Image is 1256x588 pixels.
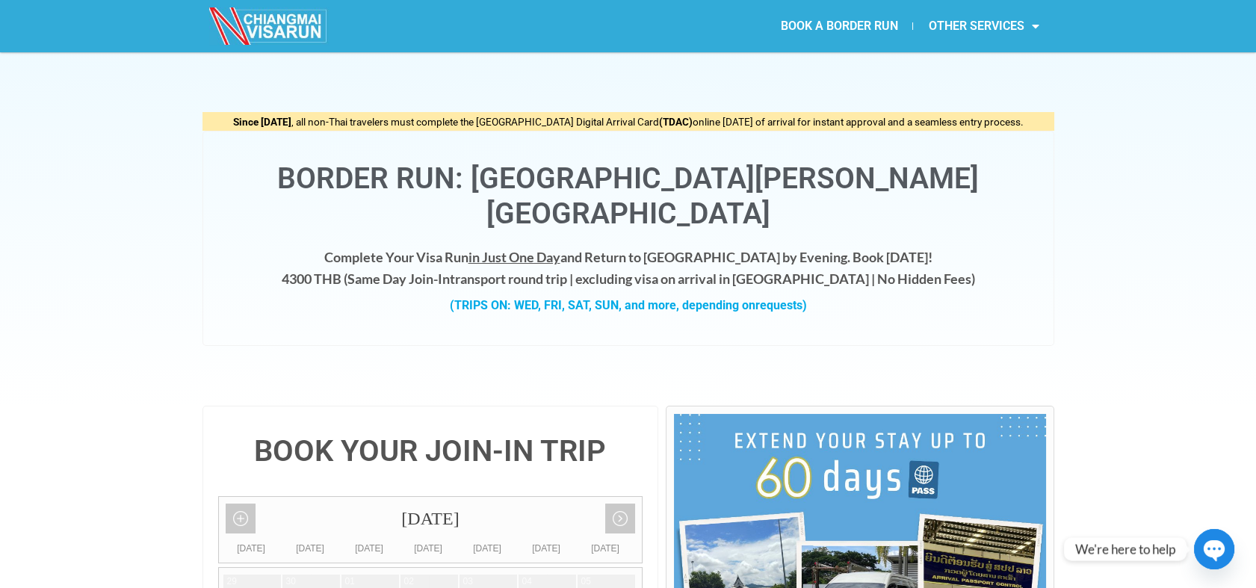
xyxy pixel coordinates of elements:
div: [DATE] [219,497,643,541]
span: in Just One Day [468,249,560,265]
div: 03 [463,575,473,588]
strong: (TDAC) [659,116,693,128]
h4: BOOK YOUR JOIN-IN TRIP [218,436,643,466]
h4: Complete Your Visa Run and Return to [GEOGRAPHIC_DATA] by Evening. Book [DATE]! 4300 THB ( transp... [218,247,1039,290]
div: [DATE] [399,541,458,556]
strong: (TRIPS ON: WED, FRI, SAT, SUN, and more, depending on [450,298,807,312]
div: [DATE] [281,541,340,556]
div: [DATE] [222,541,281,556]
div: 29 [227,575,237,588]
div: 01 [345,575,355,588]
a: OTHER SERVICES [913,9,1054,43]
h1: Border Run: [GEOGRAPHIC_DATA][PERSON_NAME][GEOGRAPHIC_DATA] [218,161,1039,232]
span: requests) [755,298,807,312]
nav: Menu [628,9,1054,43]
div: 30 [286,575,296,588]
div: [DATE] [576,541,635,556]
div: 02 [404,575,414,588]
strong: Same Day Join-In [347,270,450,287]
div: [DATE] [517,541,576,556]
div: [DATE] [340,541,399,556]
span: , all non-Thai travelers must complete the [GEOGRAPHIC_DATA] Digital Arrival Card online [DATE] o... [233,116,1024,128]
strong: Since [DATE] [233,116,291,128]
div: 04 [522,575,532,588]
a: BOOK A BORDER RUN [765,9,912,43]
div: 05 [581,575,591,588]
div: [DATE] [458,541,517,556]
